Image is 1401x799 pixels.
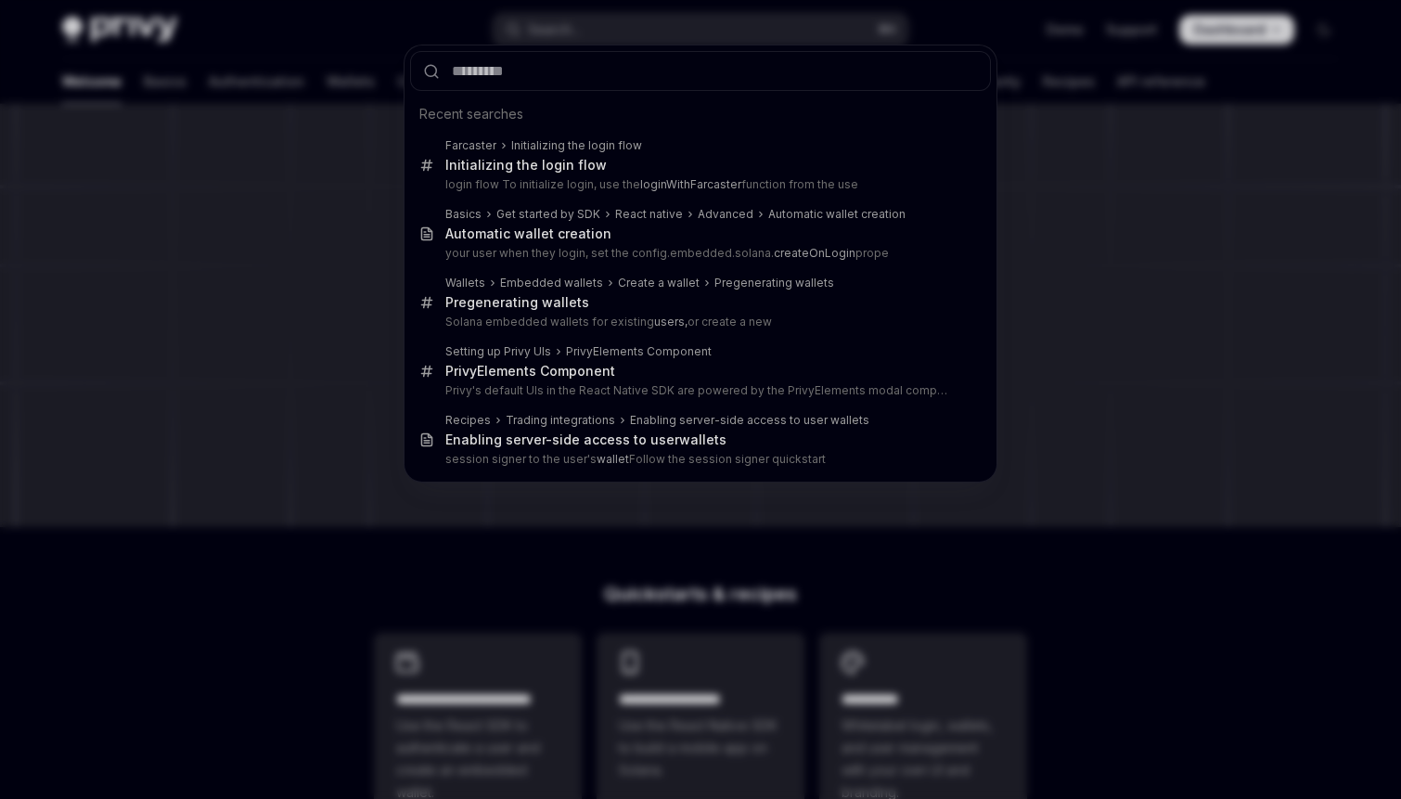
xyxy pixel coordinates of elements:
[768,207,906,222] div: Automatic wallet creation
[445,315,952,329] p: Solana embedded wallets for existing or create a new
[445,138,496,153] div: Farcaster
[419,105,523,123] span: Recent searches
[640,177,741,191] b: loginWithFarcaster
[679,432,719,447] b: wallet
[597,452,629,466] b: wallet
[445,276,485,290] div: Wallets
[511,138,642,153] div: Initializing the login flow
[618,276,700,290] div: Create a wallet
[445,344,551,359] div: Setting up Privy UIs
[445,383,952,398] p: Privy's default UIs in the React Native SDK are powered by the PrivyElements modal component. Only
[500,276,603,290] div: Embedded wallets
[445,363,615,380] div: nts Component
[445,294,589,311] div: Pregenerating wallets
[445,413,491,428] div: Recipes
[445,226,611,242] div: Automatic wallet creation
[445,207,482,222] div: Basics
[445,177,952,192] p: login flow To initialize login, use the function from the use
[566,344,712,359] div: nts Component
[698,207,753,222] div: Advanced
[566,344,627,358] b: PrivyEleme
[445,363,516,379] b: PrivyEleme
[445,432,726,448] div: Enabling server-side access to user s
[445,246,952,261] p: your user when they login, set the config.embedded.solana. prope
[774,246,855,260] b: createOnLogin
[615,207,683,222] div: React native
[654,315,688,329] b: users,
[714,276,834,290] div: Pregenerating wallets
[630,413,869,428] div: Enabling server-side access to user wallets
[445,452,952,467] p: session signer to the user's Follow the session signer quickstart
[506,413,615,428] div: Trading integrations
[496,207,600,222] div: Get started by SDK
[445,157,607,174] div: Initializing the login flow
